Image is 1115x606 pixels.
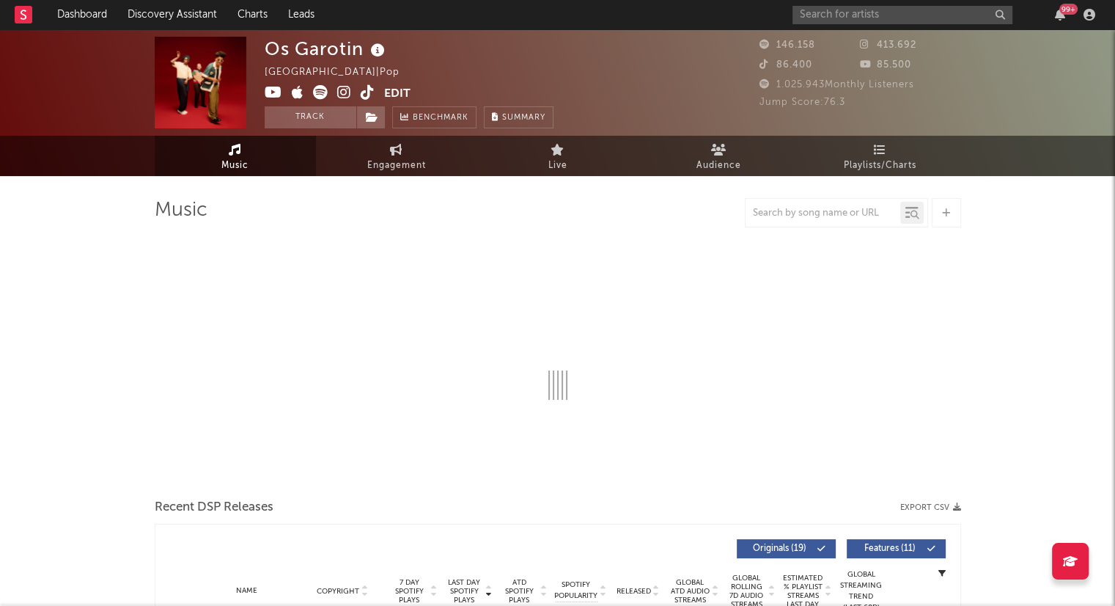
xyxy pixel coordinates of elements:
span: Global ATD Audio Streams [670,578,710,605]
span: 7 Day Spotify Plays [390,578,429,605]
span: Last Day Spotify Plays [445,578,484,605]
span: Audience [696,157,741,175]
span: 86.400 [759,60,812,70]
span: Summary [502,114,545,122]
span: Copyright [317,587,359,596]
a: Live [477,136,639,176]
button: Export CSV [900,503,961,512]
div: Os Garotin [265,37,389,61]
a: Music [155,136,316,176]
button: Track [265,106,356,128]
div: Name [199,585,295,596]
span: Recent DSP Releases [155,499,273,516]
span: Benchmark [413,109,468,127]
a: Audience [639,136,800,176]
button: Edit [384,85,411,103]
button: 99+ [1055,9,1065,21]
span: Jump Score: 76.3 [759,98,845,107]
button: Summary [484,106,553,128]
button: Originals(19) [737,539,836,558]
span: Features ( 11 ) [856,544,924,553]
div: [GEOGRAPHIC_DATA] | Pop [265,64,416,81]
span: Originals ( 19 ) [746,544,814,553]
a: Engagement [316,136,477,176]
span: Released [617,587,651,596]
span: Live [548,157,567,175]
input: Search by song name or URL [746,208,900,219]
span: 413.692 [860,40,916,50]
button: Features(11) [847,539,946,558]
span: Engagement [367,157,426,175]
span: Spotify Popularity [554,580,597,602]
span: 1.025.943 Monthly Listeners [759,80,914,90]
div: 99 + [1059,4,1078,15]
input: Search for artists [792,6,1012,24]
span: 85.500 [860,60,911,70]
span: 146.158 [759,40,815,50]
span: Music [221,157,249,175]
a: Benchmark [392,106,476,128]
a: Playlists/Charts [800,136,961,176]
span: Playlists/Charts [844,157,916,175]
span: ATD Spotify Plays [500,578,539,605]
